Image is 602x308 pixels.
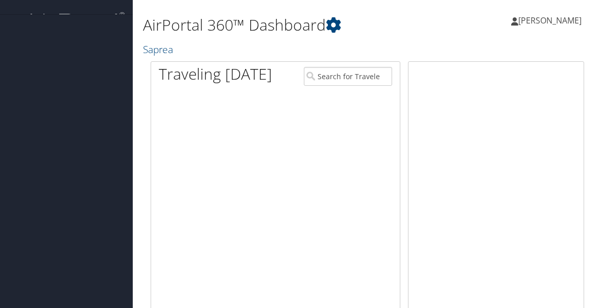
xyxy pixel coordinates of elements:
a: Saprea [143,42,176,56]
a: [PERSON_NAME] [511,5,592,36]
h1: Traveling [DATE] [159,63,272,85]
input: Search for Traveler [304,67,392,86]
img: airportal-logo.png [22,11,125,35]
h1: AirPortal 360™ Dashboard [143,14,442,36]
span: [PERSON_NAME] [518,15,582,26]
